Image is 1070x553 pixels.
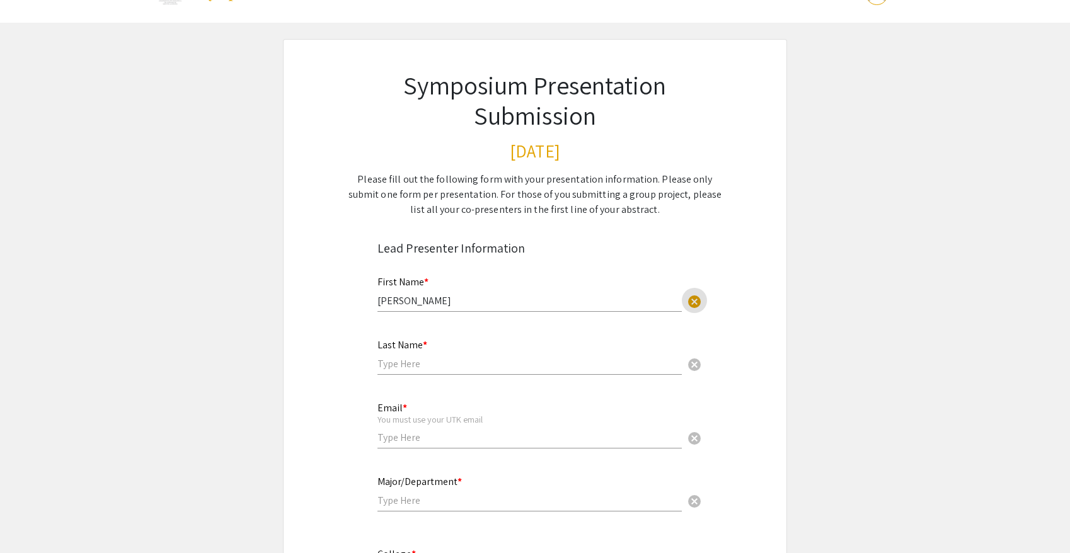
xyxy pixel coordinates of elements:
mat-label: Major/Department [377,475,462,488]
input: Type Here [377,357,682,370]
span: cancel [687,294,702,309]
iframe: Chat [9,496,54,544]
button: Clear [682,425,707,450]
button: Clear [682,487,707,513]
div: Lead Presenter Information [377,239,693,258]
div: You must use your UTK email [377,414,682,425]
span: cancel [687,431,702,446]
span: cancel [687,357,702,372]
mat-label: First Name [377,275,429,288]
input: Type Here [377,431,682,444]
mat-label: Email [377,401,407,414]
input: Type Here [377,494,682,507]
input: Type Here [377,294,682,307]
h3: [DATE] [345,140,725,162]
mat-label: Last Name [377,338,427,351]
div: Please fill out the following form with your presentation information. Please only submit one for... [345,172,725,217]
button: Clear [682,288,707,313]
h1: Symposium Presentation Submission [345,70,725,130]
span: cancel [687,494,702,509]
button: Clear [682,351,707,376]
